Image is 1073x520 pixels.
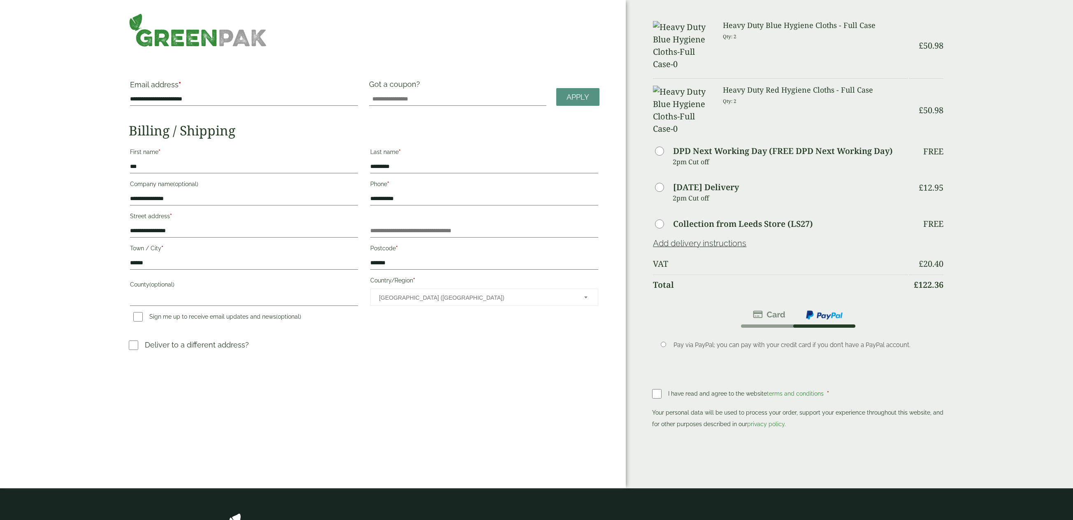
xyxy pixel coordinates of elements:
[673,220,813,228] label: Collection from Leeds Store (LS27)
[919,105,923,116] span: £
[133,312,143,322] input: Sign me up to receive email updates and news(optional)
[653,238,746,248] a: Add delivery instructions
[653,21,713,70] img: Heavy Duty Blue Hygiene Cloths-Full Case-0
[919,258,943,269] bdi: 20.40
[370,289,598,306] span: Country/Region
[170,213,172,219] abbr: required
[129,13,267,47] img: GreenPak Supplies
[767,390,824,397] a: terms and conditions
[129,123,599,138] h2: Billing / Shipping
[919,258,923,269] span: £
[567,93,589,102] span: Apply
[653,254,908,274] th: VAT
[919,182,923,193] span: £
[653,86,713,135] img: Heavy Duty Blue Hygiene Cloths-Full Case-0
[396,245,398,252] abbr: required
[923,219,943,229] p: Free
[370,275,598,289] label: Country/Region
[723,33,736,40] small: Qty: 2
[652,432,944,455] iframe: PayPal
[130,279,358,293] label: County
[130,210,358,224] label: Street address
[673,192,908,204] p: 2pm Cut off
[173,181,198,187] span: (optional)
[387,181,389,187] abbr: required
[674,340,931,350] p: Pay via PayPal; you can pay with your credit card if you don’t have a PayPal account.
[652,407,944,430] p: Your personal data will be used to process your order, support your experience throughout this we...
[919,182,943,193] bdi: 12.95
[919,40,923,51] span: £
[805,310,843,320] img: ppcp-gateway.png
[161,245,163,252] abbr: required
[753,310,785,319] img: stripe.png
[179,80,181,89] abbr: required
[923,147,943,156] p: Free
[723,98,736,104] small: Qty: 2
[399,149,401,155] abbr: required
[914,279,918,290] span: £
[723,86,908,95] h3: Heavy Duty Red Hygiene Cloths - Full Case
[919,40,943,51] bdi: 50.98
[827,390,829,397] abbr: required
[369,80,423,93] label: Got a coupon?
[130,81,358,93] label: Email address
[914,279,943,290] bdi: 122.36
[379,289,573,306] span: United Kingdom (UK)
[130,178,358,192] label: Company name
[158,149,160,155] abbr: required
[130,146,358,160] label: First name
[130,313,304,322] label: Sign me up to receive email updates and news
[653,275,908,295] th: Total
[370,146,598,160] label: Last name
[673,156,908,168] p: 2pm Cut off
[145,339,249,350] p: Deliver to a different address?
[668,390,825,397] span: I have read and agree to the website
[556,88,599,106] a: Apply
[673,183,739,191] label: [DATE] Delivery
[149,281,174,288] span: (optional)
[370,178,598,192] label: Phone
[130,243,358,257] label: Town / City
[276,313,301,320] span: (optional)
[723,21,908,30] h3: Heavy Duty Blue Hygiene Cloths - Full Case
[413,277,415,284] abbr: required
[919,105,943,116] bdi: 50.98
[747,421,785,427] a: privacy policy
[370,243,598,257] label: Postcode
[673,147,893,155] label: DPD Next Working Day (FREE DPD Next Working Day)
